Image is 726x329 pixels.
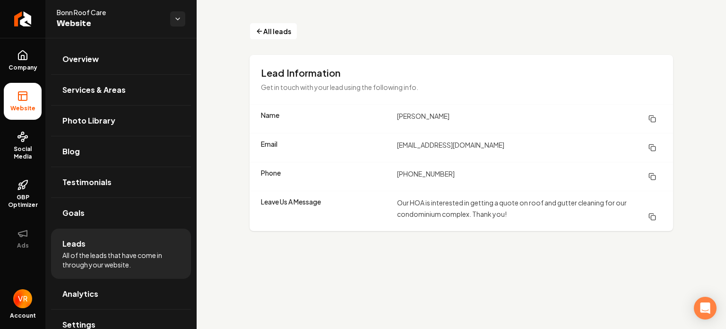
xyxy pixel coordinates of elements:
dd: Our HOA is interested in getting a quote on roof and gutter cleaning for our condominium complex.... [397,197,662,225]
a: Blog [51,136,191,167]
span: Company [5,64,41,71]
a: Goals [51,198,191,228]
dt: Leave Us A Message [261,197,389,225]
dd: [PHONE_NUMBER] [397,168,662,185]
dt: Email [261,139,389,156]
span: Overview [62,53,99,65]
a: Social Media [4,124,42,168]
span: Goals [62,207,85,219]
span: Social Media [4,145,42,160]
span: Account [10,312,36,320]
img: Rebolt Logo [14,11,32,27]
div: Open Intercom Messenger [694,297,717,320]
a: Photo Library [51,106,191,136]
span: GBP Optimizer [4,194,42,209]
dd: [PERSON_NAME] [397,110,662,127]
h3: Lead Information [261,66,662,80]
a: Analytics [51,279,191,309]
span: Blog [62,146,80,157]
span: Website [57,17,163,30]
p: Get in touch with your lead using the following info. [261,81,579,93]
span: All of the leads that have come in through your website. [62,250,180,269]
dd: [EMAIL_ADDRESS][DOMAIN_NAME] [397,139,662,156]
dt: Phone [261,168,389,185]
span: Website [7,105,39,112]
span: Leads [62,238,86,249]
span: All leads [263,27,291,36]
button: All leads [250,23,297,40]
a: GBP Optimizer [4,172,42,216]
a: Testimonials [51,167,191,197]
img: Vanessa Rambeck [13,289,32,308]
a: Overview [51,44,191,74]
button: Ads [4,220,42,257]
a: Services & Areas [51,75,191,105]
span: Ads [13,242,33,249]
span: Services & Areas [62,84,126,96]
a: Company [4,42,42,79]
span: Testimonials [62,177,112,188]
span: Bonn Roof Care [57,8,163,17]
span: Photo Library [62,115,115,126]
span: Analytics [62,288,98,300]
dt: Name [261,110,389,127]
button: Open user button [13,289,32,308]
